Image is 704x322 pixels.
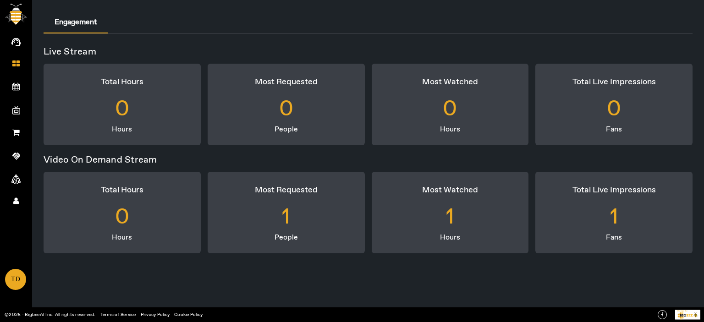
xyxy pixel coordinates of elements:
[174,311,203,318] a: Cookie Policy
[208,64,365,89] div: Most Requested
[682,310,687,312] tspan: ed By
[677,310,679,312] tspan: P
[55,19,97,26] span: Engagement
[44,152,699,172] div: Video On Demand Stream
[6,270,25,289] span: TD
[372,89,529,130] div: 0
[208,197,365,238] div: 1
[535,172,693,197] div: Total Live Impressions
[44,172,201,197] div: Total Hours
[100,311,136,318] a: Terms of Service
[535,64,693,89] div: Total Live Impressions
[44,197,201,238] div: 0
[372,172,529,197] div: Most Watched
[682,310,683,312] tspan: r
[44,48,699,64] div: Live Stream
[678,310,682,312] tspan: owe
[44,64,201,89] div: Total Hours
[208,89,365,130] div: 0
[5,4,27,25] img: bigbee-logo.png
[535,197,693,238] div: 1
[208,172,365,197] div: Most Requested
[5,269,26,290] a: TD
[372,197,529,238] div: 1
[372,64,529,89] div: Most Watched
[535,89,693,130] div: 0
[5,311,96,318] a: ©2025 - BigbeeAI Inc. All rights reserved.
[44,89,201,130] div: 0
[141,311,170,318] a: Privacy Policy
